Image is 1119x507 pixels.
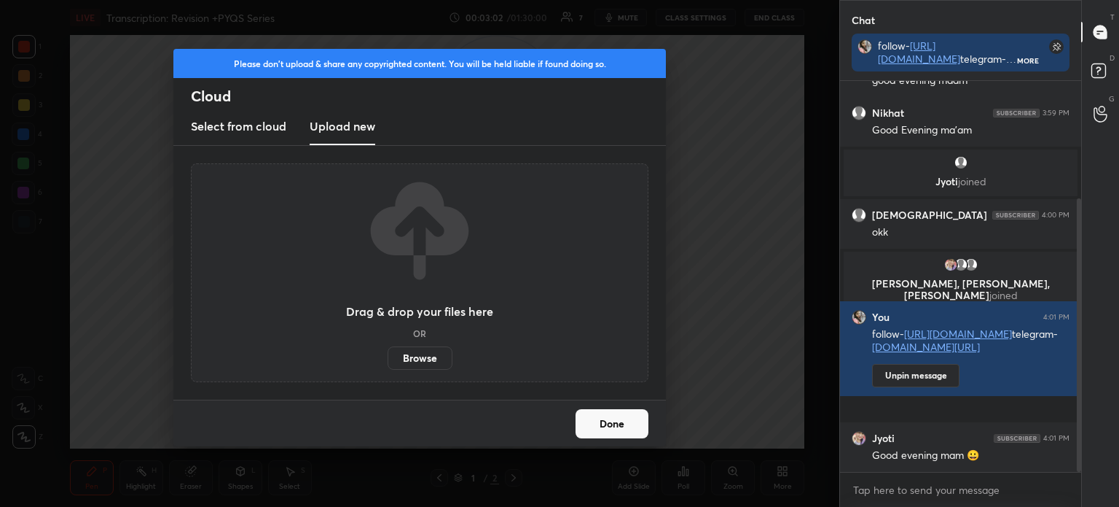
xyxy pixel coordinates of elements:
[840,81,1081,472] div: grid
[852,278,1069,301] p: [PERSON_NAME], [PERSON_NAME], [PERSON_NAME]
[852,310,866,325] img: d27488215f1b4d5fb42b818338f14208.jpg
[964,258,978,272] img: default.png
[954,155,968,170] img: default.png
[872,311,890,324] h6: You
[872,432,895,445] h6: Jyoti
[954,258,968,272] img: default.png
[878,39,960,66] a: [URL][DOMAIN_NAME]
[1043,313,1069,322] div: 4:01 PM
[993,109,1040,117] img: 4P8fHbbgJtejmAAAAAElFTkSuQmCC
[958,174,986,188] span: joined
[173,49,666,78] div: Please don't upload & share any copyrighted content. You will be held liable if found doing so.
[852,106,866,120] img: default.png
[852,431,866,446] img: e8ba785e28cc435d9d7c386c960b9786.jpg
[191,87,666,106] h2: Cloud
[872,225,1069,240] div: okk
[994,434,1040,443] img: 4P8fHbbgJtejmAAAAAElFTkSuQmCC
[346,306,493,317] h3: Drag & drop your files here
[872,449,1069,463] div: Good evening mam 😀
[872,107,904,120] h6: Nikhat
[310,117,375,135] h3: Upload new
[992,211,1039,220] img: 4P8fHbbgJtejmAAAAAElFTkSuQmCC
[943,258,958,272] img: e8ba785e28cc435d9d7c386c960b9786.jpg
[576,409,648,438] button: Done
[852,176,1069,187] p: Jyoti
[904,327,1012,341] a: [URL][DOMAIN_NAME]
[857,39,872,54] img: d27488215f1b4d5fb42b818338f14208.jpg
[852,208,866,222] img: default.png
[872,328,1069,355] div: follow- telegram-
[1017,55,1039,66] div: More
[872,74,1069,88] div: good evening maam
[840,1,887,39] p: Chat
[989,288,1018,302] span: joined
[878,65,986,79] a: [DOMAIN_NAME][URL]
[872,123,1069,138] div: Good Evening ma'am
[878,39,1018,66] div: follow- telegram-
[191,117,286,135] h3: Select from cloud
[1110,53,1115,63] p: D
[1043,109,1069,117] div: 3:59 PM
[872,364,959,387] button: Unpin message
[413,329,426,338] h5: OR
[1109,93,1115,104] p: G
[1042,211,1069,220] div: 4:00 PM
[1043,434,1069,443] div: 4:01 PM
[1110,12,1115,23] p: T
[872,340,980,354] a: [DOMAIN_NAME][URL]
[872,209,987,222] h6: [DEMOGRAPHIC_DATA]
